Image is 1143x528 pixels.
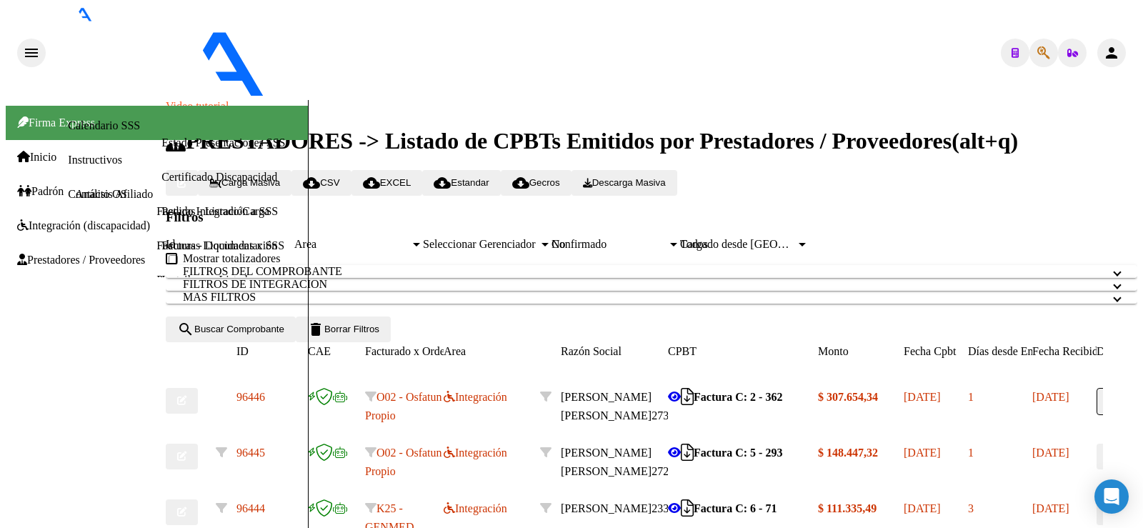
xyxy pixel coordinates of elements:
span: Descarga Masiva [583,177,666,188]
mat-panel-title: MAS FILTROS [183,291,1103,304]
span: - osfatun [384,87,427,99]
i: Descargar documento [681,508,694,509]
strong: $ 307.654,34 [818,391,878,403]
a: Análisis Afiliado [75,188,153,200]
span: Fecha Cpbt [904,345,956,357]
span: [PERSON_NAME] [PERSON_NAME] [561,391,652,422]
strong: Factura C: 5 - 293 [694,447,782,459]
span: [PERSON_NAME] [PERSON_NAME] [561,447,652,477]
span: [DATE] [1032,447,1069,459]
span: Facturado x Orden De [365,345,467,357]
datatable-header-cell: CPBT [668,342,818,361]
span: Días desde Emisión [968,345,1059,357]
span: O02 - Osfatun Propio [365,447,442,477]
mat-icon: cloud_download [434,174,451,191]
span: CAE [308,345,331,357]
span: [DATE] [1032,391,1069,403]
span: Fecha Recibido [1032,345,1104,357]
span: O02 - Osfatun Propio [365,391,442,422]
mat-icon: cloud_download [512,174,529,191]
strong: Factura C: 6 - 71 [694,502,777,514]
mat-panel-title: FILTROS DEL COMPROBANTE [183,265,1103,278]
span: CSV [303,177,339,188]
span: Estandar [434,177,489,188]
span: Padrón [17,185,64,198]
datatable-header-cell: Razón Social [561,342,668,361]
mat-panel-title: FILTROS DE INTEGRACION [183,278,1103,291]
a: Instructivos [68,154,122,166]
span: [DATE] [904,447,941,459]
span: [PERSON_NAME] [561,502,652,514]
div: 27244541319 [561,444,668,481]
span: No [551,238,566,250]
a: Estado Presentaciones SSS [161,136,285,149]
span: Integración (discapacidad) [17,219,150,232]
a: Prestadores - Listado [156,274,253,286]
app-download-masive: Descarga masiva de comprobantes (adjuntos) [571,176,677,188]
span: Seleccionar Gerenciador [423,238,539,251]
span: [DATE] [904,502,941,514]
span: CPBT [668,345,697,357]
div: 23331497924 [561,499,668,518]
mat-icon: delete [307,321,324,338]
datatable-header-cell: Area [444,342,540,361]
datatable-header-cell: Fecha Cpbt [904,342,968,361]
div: 27351996612 [561,388,668,425]
span: Area [444,345,466,357]
a: Calendario SSS [68,119,140,131]
datatable-header-cell: Monto [818,342,904,361]
a: Certificado Discapacidad [161,171,277,183]
span: Integración [444,391,507,403]
strong: $ 111.335,49 [818,502,877,514]
span: [DATE] [904,391,941,403]
mat-icon: cloud_download [363,174,380,191]
span: 3 [968,502,974,514]
span: Todos [680,238,708,250]
a: Facturas - Listado/Carga [156,205,269,217]
a: Facturas - Documentación [156,239,277,251]
span: Borrar Filtros [307,324,379,334]
span: Prestadores / Proveedores [17,254,145,267]
mat-icon: cloud_download [303,174,320,191]
span: Gecros [512,177,560,188]
span: Integración [444,447,507,459]
i: Descargar documento [681,452,694,453]
span: 1 [968,391,974,403]
mat-icon: menu [23,44,40,61]
span: Area [294,238,410,251]
span: [DATE] [1032,502,1069,514]
span: PRESTADORES -> Listado de CPBTs Emitidos por Prestadores / Proveedores [166,128,952,154]
div: Open Intercom Messenger [1094,479,1129,514]
datatable-header-cell: Facturado x Orden De [365,342,444,361]
span: (alt+q) [952,128,1018,154]
datatable-header-cell: CAE [308,342,365,361]
span: Monto [818,345,849,357]
span: Inicio [17,151,56,164]
span: EXCEL [363,177,411,188]
span: Integración [444,502,507,514]
strong: $ 148.447,32 [818,447,878,459]
span: 1 [968,447,974,459]
img: Logo SAAS [46,21,384,97]
span: Firma Express [17,116,95,129]
datatable-header-cell: Días desde Emisión [968,342,1032,361]
datatable-header-cell: Fecha Recibido [1032,342,1097,361]
strong: Factura C: 2 - 362 [694,391,782,403]
mat-icon: person [1103,44,1120,61]
span: Razón Social [561,345,622,357]
h3: Filtros [166,209,1137,225]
